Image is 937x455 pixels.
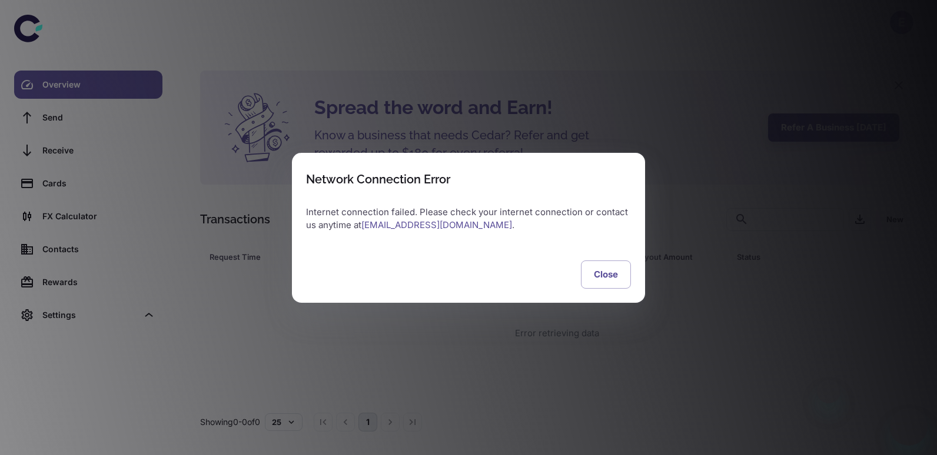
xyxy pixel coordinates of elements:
[361,219,512,230] a: [EMAIL_ADDRESS][DOMAIN_NAME]
[581,260,631,289] button: Close
[817,380,840,403] iframe: Close message
[306,206,631,232] p: Internet connection failed. Please check your internet connection or contact us anytime at .
[890,408,928,446] iframe: Button to launch messaging window
[306,172,450,186] div: Network Connection Error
